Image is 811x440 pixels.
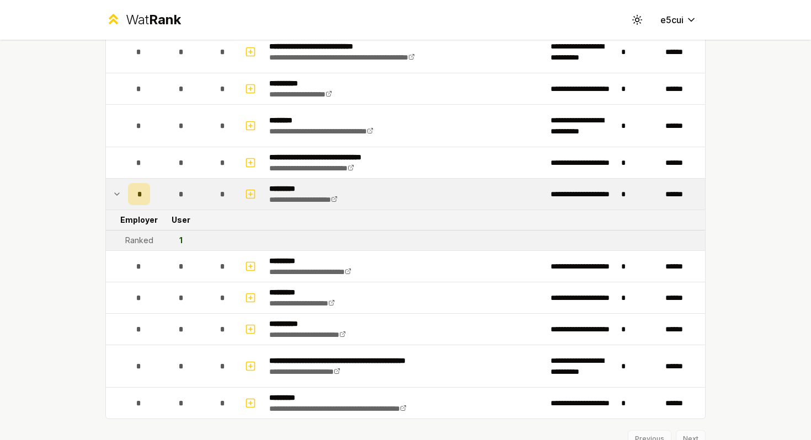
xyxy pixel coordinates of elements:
div: Wat [126,11,181,29]
span: Rank [149,12,181,28]
span: e5cui [660,13,684,26]
a: WatRank [105,11,181,29]
td: User [154,210,207,230]
div: Ranked [125,235,153,246]
td: Employer [124,210,154,230]
div: 1 [179,235,183,246]
button: e5cui [652,10,706,30]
